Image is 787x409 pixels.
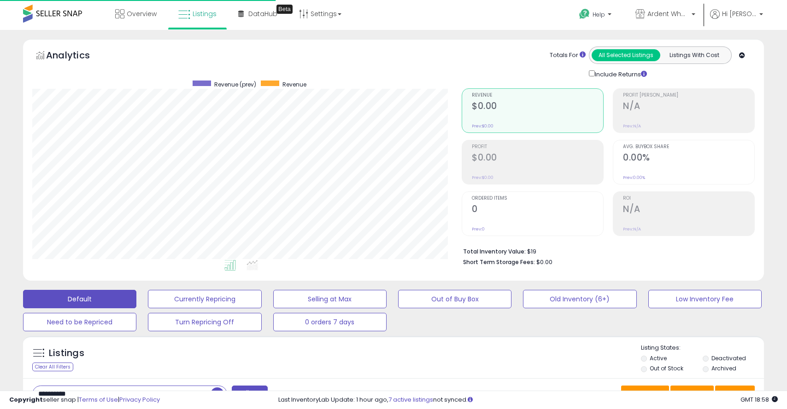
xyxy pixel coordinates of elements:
[472,175,493,180] small: Prev: $0.00
[472,93,603,98] span: Revenue
[623,152,754,165] h2: 0.00%
[472,226,485,232] small: Prev: 0
[715,386,755,401] button: Actions
[623,175,645,180] small: Prev: 0.00%
[193,9,217,18] span: Listings
[273,313,387,331] button: 0 orders 7 days
[463,248,526,255] b: Total Inventory Value:
[676,389,705,398] span: Columns
[278,396,778,404] div: Last InventoryLab Update: 1 hour ago, not synced.
[623,123,641,129] small: Prev: N/A
[670,386,714,401] button: Columns
[623,93,754,98] span: Profit [PERSON_NAME]
[46,49,108,64] h5: Analytics
[273,290,387,308] button: Selling at Max
[740,395,778,404] span: 2025-08-10 18:58 GMT
[523,290,636,308] button: Old Inventory (6+)
[536,258,552,266] span: $0.00
[648,290,762,308] button: Low Inventory Fee
[472,144,603,150] span: Profit
[127,9,157,18] span: Overview
[593,11,605,18] span: Help
[472,101,603,113] h2: $0.00
[623,101,754,113] h2: N/A
[710,9,763,30] a: Hi [PERSON_NAME]
[148,313,261,331] button: Turn Repricing Off
[9,395,43,404] strong: Copyright
[647,9,689,18] span: Ardent Wholesale
[282,81,306,88] span: Revenue
[472,152,603,165] h2: $0.00
[579,8,590,20] i: Get Help
[232,386,268,402] button: Filters
[550,51,586,60] div: Totals For
[592,49,660,61] button: All Selected Listings
[650,364,683,372] label: Out of Stock
[388,395,433,404] a: 7 active listings
[23,290,136,308] button: Default
[472,204,603,216] h2: 0
[621,386,669,401] button: Save View
[650,354,667,362] label: Active
[463,258,535,266] b: Short Term Storage Fees:
[572,1,621,30] a: Help
[214,81,256,88] span: Revenue (prev)
[623,226,641,232] small: Prev: N/A
[623,144,754,150] span: Avg. Buybox Share
[711,364,736,372] label: Archived
[23,313,136,331] button: Need to be Repriced
[722,9,757,18] span: Hi [PERSON_NAME]
[641,344,764,352] p: Listing States:
[276,5,293,14] div: Tooltip anchor
[472,123,493,129] small: Prev: $0.00
[582,69,658,79] div: Include Returns
[660,49,728,61] button: Listings With Cost
[623,204,754,216] h2: N/A
[623,196,754,201] span: ROI
[148,290,261,308] button: Currently Repricing
[711,354,746,362] label: Deactivated
[9,396,160,404] div: seller snap | |
[398,290,511,308] button: Out of Buy Box
[32,363,73,371] div: Clear All Filters
[463,245,748,256] li: $19
[248,9,277,18] span: DataHub
[49,347,84,360] h5: Listings
[472,196,603,201] span: Ordered Items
